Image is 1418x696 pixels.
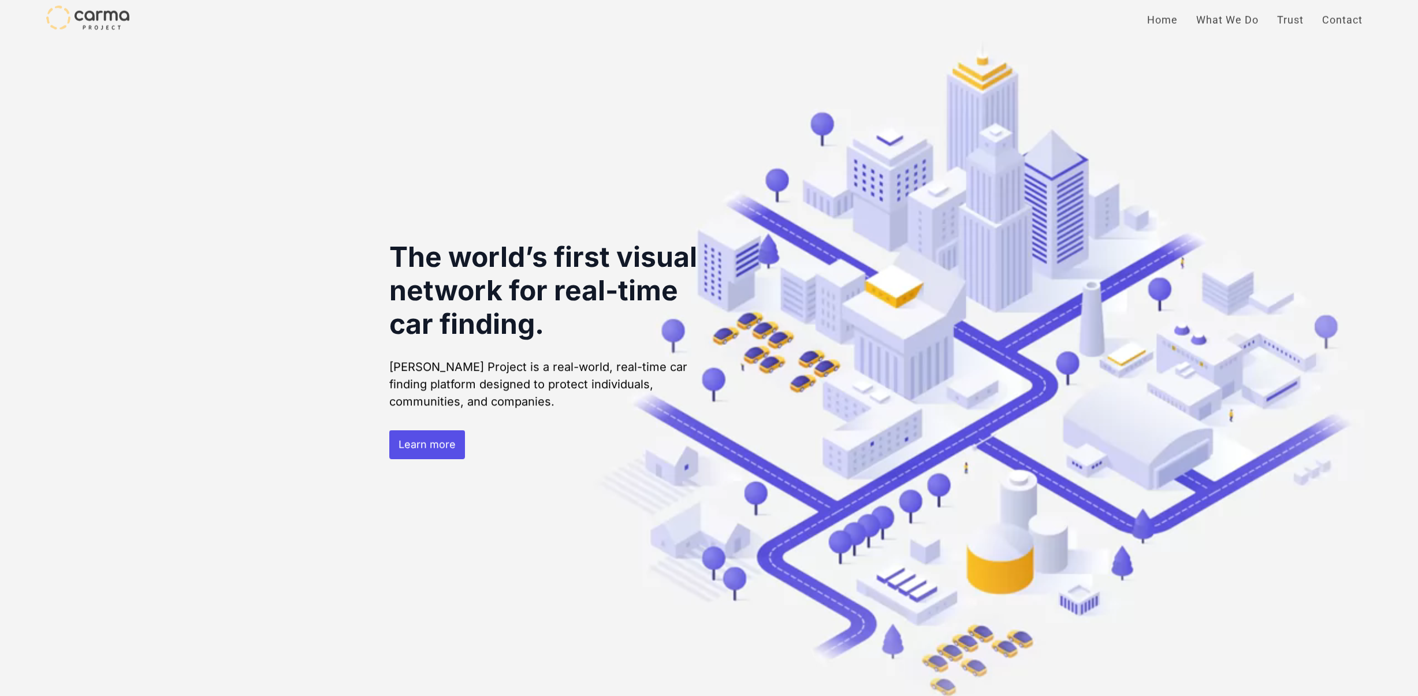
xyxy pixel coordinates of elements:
[1138,6,1187,35] a: Home
[389,240,701,341] h1: The world’s first visual network for real-time car finding.
[389,430,465,459] a: Learn more
[1268,6,1313,35] a: Trust
[46,6,129,30] a: home
[389,358,701,410] p: [PERSON_NAME] Project is a real-world, real-time car finding platform designed to protect individ...
[1187,6,1268,35] a: What We Do
[1313,6,1372,35] a: Contact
